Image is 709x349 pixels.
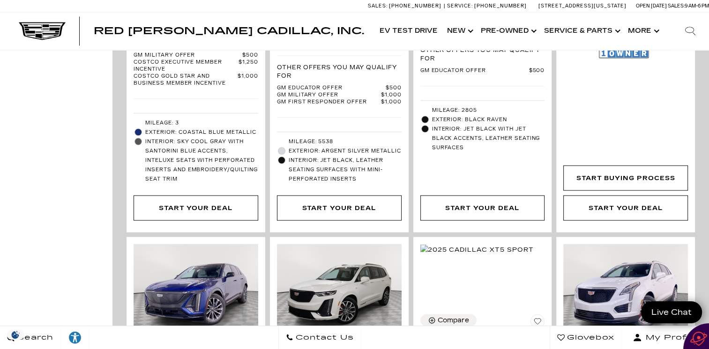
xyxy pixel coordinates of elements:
span: Service: [447,3,473,9]
span: GM Educator Offer [420,67,529,74]
div: Start Your Deal [445,203,519,213]
span: Interior: Sky Cool Gray with Santorini Blue accents, Inteluxe Seats with Perforated inserts and e... [145,137,258,183]
img: 2025 Cadillac XT5 Sport [420,244,534,254]
a: Sales: [PHONE_NUMBER] [368,3,444,8]
button: Open user profile menu [622,326,709,349]
span: Live Chat [647,307,696,318]
span: GM Military Offer [277,91,381,98]
button: Compare Vehicle [420,314,477,326]
span: Interior: Jet Black with Jet Black Accents, Leather Seating Surfaces [432,124,545,152]
span: Contact Us [293,331,354,344]
img: 2025 Cadillac XT5 Sport [563,244,688,337]
a: [STREET_ADDRESS][US_STATE] [538,3,627,9]
a: Contact Us [278,326,361,349]
span: $1,000 [238,73,258,87]
a: GM Educator Offer $500 [277,84,402,91]
span: Costco Gold Star and Business Member Incentive [134,73,238,87]
span: Red [PERSON_NAME] Cadillac, Inc. [94,25,364,36]
span: [PHONE_NUMBER] [474,3,527,9]
button: More [623,12,662,50]
span: [PHONE_NUMBER] [389,3,441,9]
div: Start Your Deal [589,203,663,213]
a: GM Educator Offer $500 [420,67,545,74]
a: Explore your accessibility options [61,326,90,349]
div: Start Your Deal [134,195,258,220]
section: Click to Open Cookie Consent Modal [5,330,26,340]
a: Red [PERSON_NAME] Cadillac, Inc. [94,26,364,36]
span: $1,250 [239,58,258,73]
div: Start Buying Process [576,173,675,183]
div: Start Your Deal [277,195,402,220]
div: Start Your Deal [159,203,233,213]
li: Mileage: 5538 [277,137,402,146]
li: Mileage: 2805 [420,105,545,115]
a: Live Chat [641,301,702,323]
a: Costco Gold Star and Business Member Incentive $1,000 [134,73,258,87]
span: $500 [242,51,258,58]
span: Exterior: Coastal Blue Metallic [145,127,258,137]
span: $1,000 [381,98,402,105]
a: Glovebox [550,326,622,349]
div: Search [672,12,709,50]
div: Start Buying Process [563,165,688,190]
p: Other Offers You May Qualify For [420,45,545,62]
span: Sales: [668,3,685,9]
a: Pre-Owned [476,12,539,50]
a: Service & Parts [539,12,623,50]
span: Interior: Jet Black, Leather seating surfaces with mini-perforated inserts [289,155,402,183]
span: $500 [386,84,402,91]
span: $500 [529,67,545,74]
span: Costco Executive Member Incentive [134,58,239,73]
a: New [442,12,476,50]
span: Glovebox [565,331,614,344]
a: EV Test Drive [375,12,442,50]
p: Other Offers You May Qualify For [277,63,402,80]
a: Costco Executive Member Incentive $1,250 [134,58,258,73]
img: Cadillac Dark Logo with Cadillac White Text [19,22,66,40]
span: Open [DATE] [636,3,667,9]
span: Exterior: Argent Silver Metallic [289,146,402,155]
img: 2025 Cadillac XT6 Sport [277,244,402,337]
div: Explore your accessibility options [61,330,89,344]
span: Exterior: Black Raven [432,115,545,124]
span: 9 AM-6 PM [685,3,709,9]
a: GM Military Offer $500 [134,51,258,58]
img: 2025 Cadillac LYRIQ Sport 1 [134,244,258,337]
img: Opt-Out Icon [5,330,26,340]
span: GM First Responder Offer [277,98,381,105]
div: Start Your Deal [563,195,688,220]
span: Sales: [368,3,388,9]
a: GM First Responder Offer $1,000 [277,98,402,105]
span: GM Educator Offer [277,84,386,91]
div: Start Your Deal [302,203,376,213]
span: $1,000 [381,91,402,98]
a: GM Military Offer $1,000 [277,91,402,98]
span: GM Military Offer [134,51,242,58]
div: Start Your Deal [420,195,545,220]
span: My Profile [642,331,698,344]
a: Service: [PHONE_NUMBER] [444,3,529,8]
li: Mileage: 3 [134,118,258,127]
div: Compare [438,316,469,324]
button: Save Vehicle [530,314,545,332]
span: Search [15,331,53,344]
